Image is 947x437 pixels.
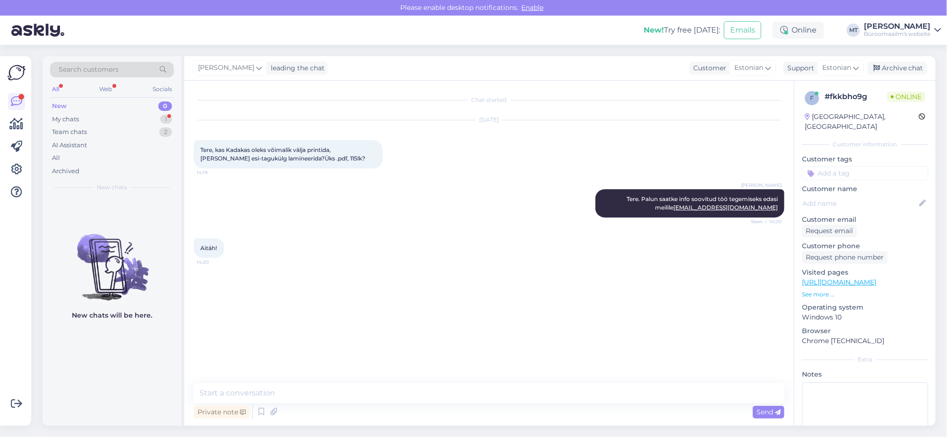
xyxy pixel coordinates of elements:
[802,241,928,251] p: Customer phone
[198,63,254,73] span: [PERSON_NAME]
[43,217,181,302] img: No chats
[802,290,928,299] p: See more ...
[802,326,928,336] p: Browser
[158,101,172,111] div: 0
[802,140,928,149] div: Customer information
[783,63,814,73] div: Support
[802,198,917,209] input: Add name
[741,182,782,189] span: [PERSON_NAME]
[159,127,172,137] div: 2
[689,63,726,73] div: Customer
[887,92,925,102] span: Online
[825,91,887,102] div: # fkkbho9g
[52,141,87,150] div: AI Assistant
[72,311,152,320] p: New chats will be here.
[98,83,114,95] div: Web
[267,63,325,73] div: leading the chat
[802,312,928,322] p: Windows 10
[644,25,720,36] div: Try free [DATE]:
[802,154,928,164] p: Customer tags
[864,30,931,38] div: Büroomaailm's website
[802,166,928,180] input: Add a tag
[50,83,61,95] div: All
[802,215,928,225] p: Customer email
[151,83,174,95] div: Socials
[864,23,941,38] a: [PERSON_NAME]Büroomaailm's website
[802,370,928,379] p: Notes
[802,355,928,364] div: Extra
[673,204,778,211] a: [EMAIL_ADDRESS][DOMAIN_NAME]
[864,23,931,30] div: [PERSON_NAME]
[194,116,784,124] div: [DATE]
[52,153,60,163] div: All
[802,184,928,194] p: Customer name
[197,259,232,266] span: 14:20
[724,21,761,39] button: Emails
[200,244,217,252] span: Aitäh!
[802,268,928,277] p: Visited pages
[868,62,927,75] div: Archive chat
[97,183,127,192] span: New chats
[802,336,928,346] p: Chrome [TECHNICAL_ID]
[52,101,67,111] div: New
[194,96,784,104] div: Chat started
[644,25,664,34] b: New!
[822,63,851,73] span: Estonian
[627,195,779,211] span: Tere. Palun saatke info soovitud töö tegemiseks edasi meilile
[8,64,26,82] img: Askly Logo
[802,225,857,237] div: Request email
[802,278,876,286] a: [URL][DOMAIN_NAME]
[52,115,79,124] div: My chats
[802,303,928,312] p: Operating system
[805,112,919,132] div: [GEOGRAPHIC_DATA], [GEOGRAPHIC_DATA]
[160,115,172,124] div: 1
[810,94,814,101] span: f
[59,65,119,75] span: Search customers
[734,63,763,73] span: Estonian
[847,24,860,37] div: MT
[746,218,782,225] span: Seen ✓ 14:20
[802,251,887,264] div: Request phone number
[52,167,79,176] div: Archived
[194,406,250,419] div: Private note
[200,146,365,162] span: Tere, kas Kadakas oleks võimalik välja printida, [PERSON_NAME] esi-tagukülg lamineerida?Üks .pdf,...
[52,127,87,137] div: Team chats
[519,3,547,12] span: Enable
[773,22,824,39] div: Online
[757,408,781,416] span: Send
[197,169,232,176] span: 14:19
